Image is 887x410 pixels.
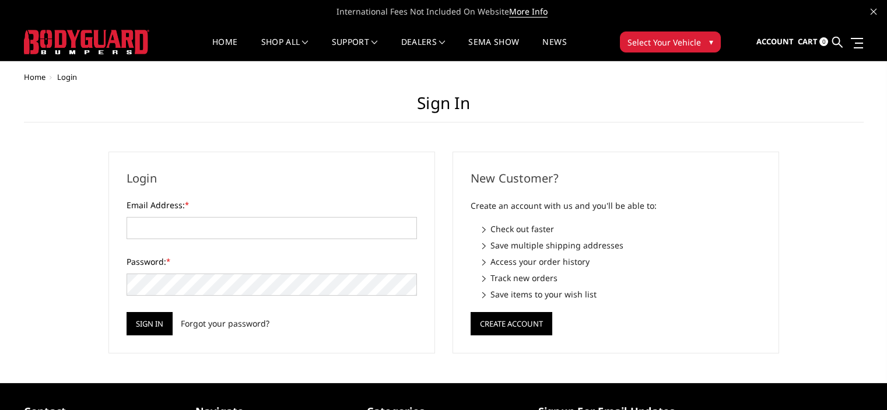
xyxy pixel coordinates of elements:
[471,317,552,328] a: Create Account
[212,38,237,61] a: Home
[261,38,308,61] a: shop all
[482,239,761,251] li: Save multiple shipping addresses
[756,26,794,58] a: Account
[401,38,446,61] a: Dealers
[24,30,149,54] img: BODYGUARD BUMPERS
[482,272,761,284] li: Track new orders
[24,93,864,122] h1: Sign in
[509,6,548,17] a: More Info
[482,288,761,300] li: Save items to your wish list
[482,255,761,268] li: Access your order history
[468,38,519,61] a: SEMA Show
[127,170,417,187] h2: Login
[709,36,713,48] span: ▾
[798,36,818,47] span: Cart
[482,223,761,235] li: Check out faster
[798,26,828,58] a: Cart 0
[127,312,173,335] input: Sign in
[57,72,77,82] span: Login
[471,199,761,213] p: Create an account with us and you'll be able to:
[127,199,417,211] label: Email Address:
[756,36,794,47] span: Account
[471,312,552,335] button: Create Account
[627,36,701,48] span: Select Your Vehicle
[620,31,721,52] button: Select Your Vehicle
[542,38,566,61] a: News
[181,317,269,330] a: Forgot your password?
[127,255,417,268] label: Password:
[471,170,761,187] h2: New Customer?
[819,37,828,46] span: 0
[332,38,378,61] a: Support
[24,72,45,82] a: Home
